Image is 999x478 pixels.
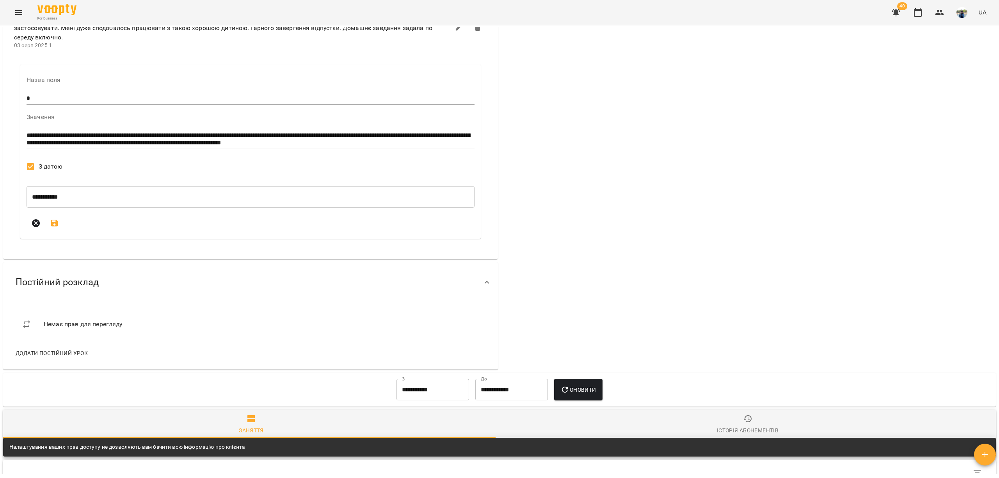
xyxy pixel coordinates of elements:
[44,320,123,329] span: Немає прав для перегляду
[3,262,498,302] div: Постійний розклад
[9,440,245,454] div: Налаштування ваших прав доступу не дозволяють вам бачити всю інформацію про клієнта
[956,7,967,18] img: 79bf113477beb734b35379532aeced2e.jpg
[554,379,602,401] button: Оновити
[897,2,907,10] span: 40
[975,5,990,20] button: UA
[14,42,52,48] span: 03 серп 2025 1
[717,426,779,435] div: Історія абонементів
[12,346,91,360] button: Додати постійний урок
[37,4,76,15] img: Voopty Logo
[560,385,596,394] span: Оновити
[27,77,475,83] label: Назва поля
[27,114,475,120] label: Значення
[239,426,264,435] div: Заняття
[978,8,987,16] span: UA
[37,16,76,21] span: For Business
[16,348,88,358] span: Додати постійний урок
[9,3,28,22] button: Menu
[39,162,63,171] span: З датою
[16,276,99,288] span: Постійний розклад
